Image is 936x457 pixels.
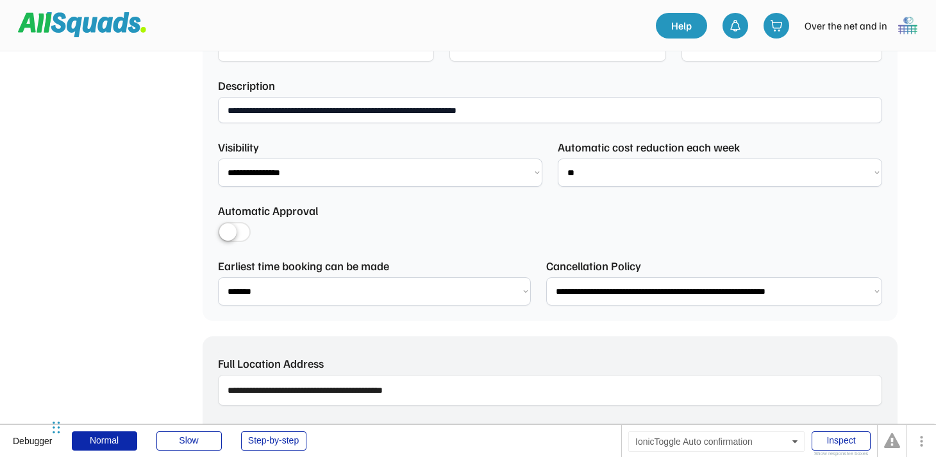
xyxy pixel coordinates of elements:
[218,139,288,156] div: Visibility
[812,451,871,456] div: Show responsive boxes
[218,355,324,372] div: Full Location Address
[656,13,707,39] a: Help
[218,77,275,94] div: Description
[218,257,389,275] div: Earliest time booking can be made
[218,421,281,438] div: Cover Image
[895,13,921,39] img: 1000005499.png
[18,12,146,37] img: Squad%20Logo.svg
[770,19,783,32] img: shopping-cart-01%20%281%29.svg
[628,431,805,452] div: IonicToggle Auto confirmation
[812,431,871,451] div: Inspect
[805,18,887,33] div: Over the net and in
[546,257,641,275] div: Cancellation Policy
[241,431,306,451] div: Step-by-step
[558,139,740,156] div: Automatic cost reduction each week
[729,19,742,32] img: bell-03%20%281%29.svg
[72,431,137,451] div: Normal
[218,202,318,220] div: Automatic Approval
[156,431,222,451] div: Slow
